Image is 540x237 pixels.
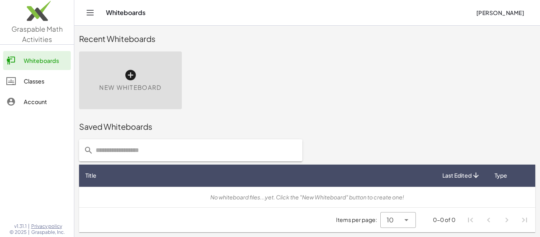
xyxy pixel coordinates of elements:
span: [PERSON_NAME] [476,9,524,16]
span: Graspable Math Activities [11,25,63,44]
span: | [28,229,30,235]
span: v1.31.1 [14,223,26,229]
a: Account [3,92,71,111]
div: No whiteboard files...yet. Click the "New Whiteboard" button to create one! [85,193,529,201]
a: Classes [3,72,71,91]
div: Classes [24,76,68,86]
span: 10 [387,215,394,225]
span: Graspable, Inc. [31,229,65,235]
span: Type [495,171,507,180]
i: prepended action [84,146,93,155]
div: Saved Whiteboards [79,121,535,132]
span: Title [85,171,96,180]
a: Privacy policy [31,223,65,229]
nav: Pagination Navigation [462,211,534,229]
div: 0-0 of 0 [433,216,455,224]
span: New Whiteboard [99,83,161,92]
div: Account [24,97,68,106]
span: © 2025 [9,229,26,235]
a: Whiteboards [3,51,71,70]
div: Recent Whiteboards [79,33,535,44]
button: [PERSON_NAME] [470,6,531,20]
button: Toggle navigation [84,6,96,19]
span: Items per page: [336,216,380,224]
span: Last Edited [442,171,472,180]
span: | [28,223,30,229]
div: Whiteboards [24,56,68,65]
